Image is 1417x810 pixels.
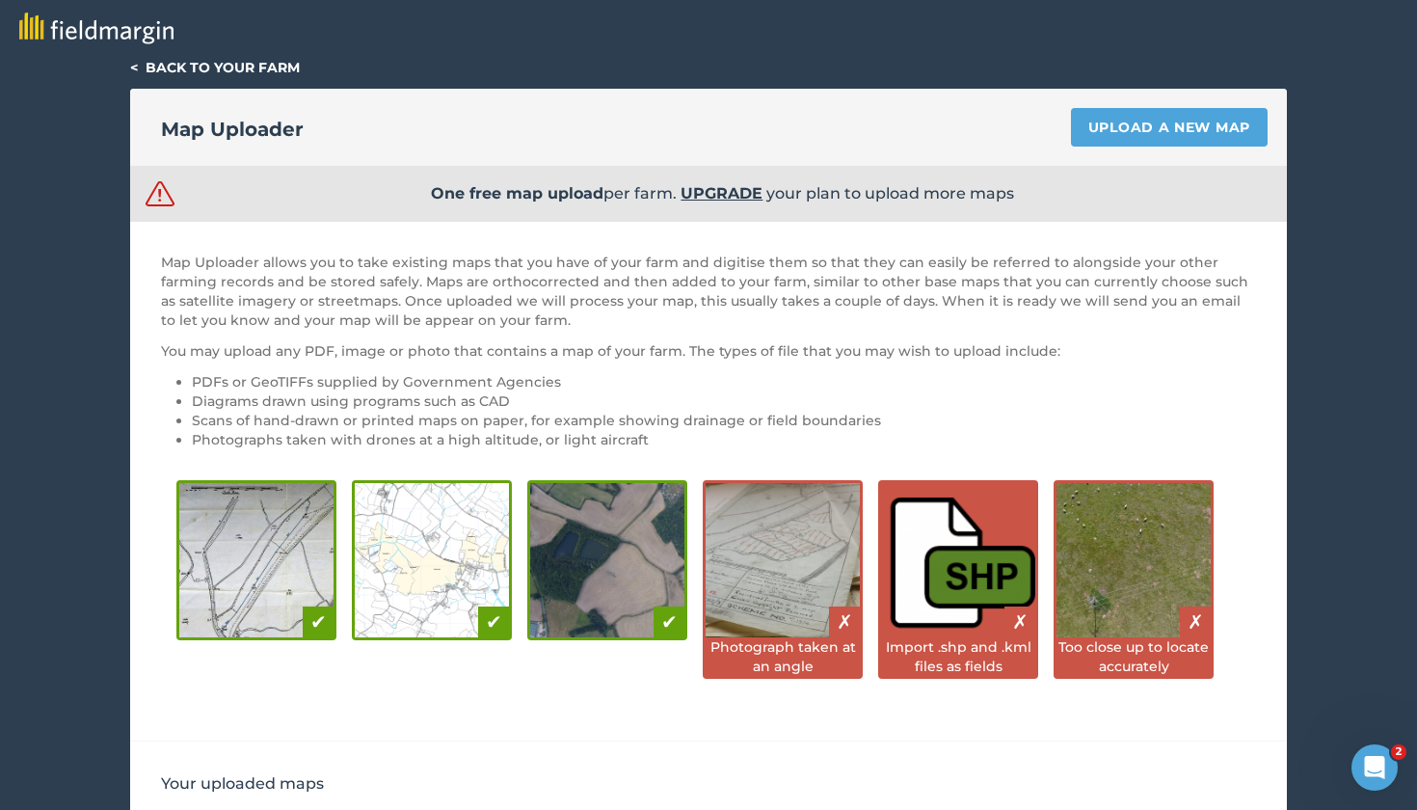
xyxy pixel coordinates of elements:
[881,637,1035,676] div: Import .shp and .kml files as fields
[1004,607,1035,637] div: ✗
[530,483,684,637] img: Drone photography is good
[881,483,1035,637] img: Shapefiles are bad
[19,13,174,44] img: fieldmargin logo
[355,483,509,637] img: Digital diagram is good
[161,341,1256,361] p: You may upload any PDF, image or photo that contains a map of your farm. The types of file that y...
[161,253,1256,330] p: Map Uploader allows you to take existing maps that you have of your farm and digitise them so tha...
[1180,607,1211,637] div: ✗
[303,607,334,637] div: ✔
[192,372,1256,391] li: PDFs or GeoTIFFs supplied by Government Agencies
[179,483,334,637] img: Hand-drawn diagram is good
[146,181,174,206] img: Red warning triangle with exclamation mark inside
[829,607,860,637] div: ✗
[706,483,860,637] img: Photos taken at an angle are bad
[1351,744,1398,791] iframe: Intercom live chat
[192,411,1256,430] li: Scans of hand-drawn or printed maps on paper, for example showing drainage or field boundaries
[1056,483,1211,637] img: Close up images are bad
[1391,744,1406,760] span: 2
[192,430,1256,449] li: Photographs taken with drones at a high altitude, or light aircraft
[1056,637,1211,676] div: Too close up to locate accurately
[161,772,1256,796] h3: Your uploaded maps
[654,607,684,637] div: ✔
[681,184,762,202] a: UPGRADE
[706,637,860,676] div: Photograph taken at an angle
[130,59,300,76] a: < Back to your farm
[431,184,603,202] strong: One free map upload
[1071,108,1268,147] a: Upload a new map
[478,607,509,637] div: ✔
[174,182,1271,205] span: per farm. your plan to upload more maps
[192,391,1256,411] li: Diagrams drawn using programs such as CAD
[161,116,304,143] h2: Map Uploader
